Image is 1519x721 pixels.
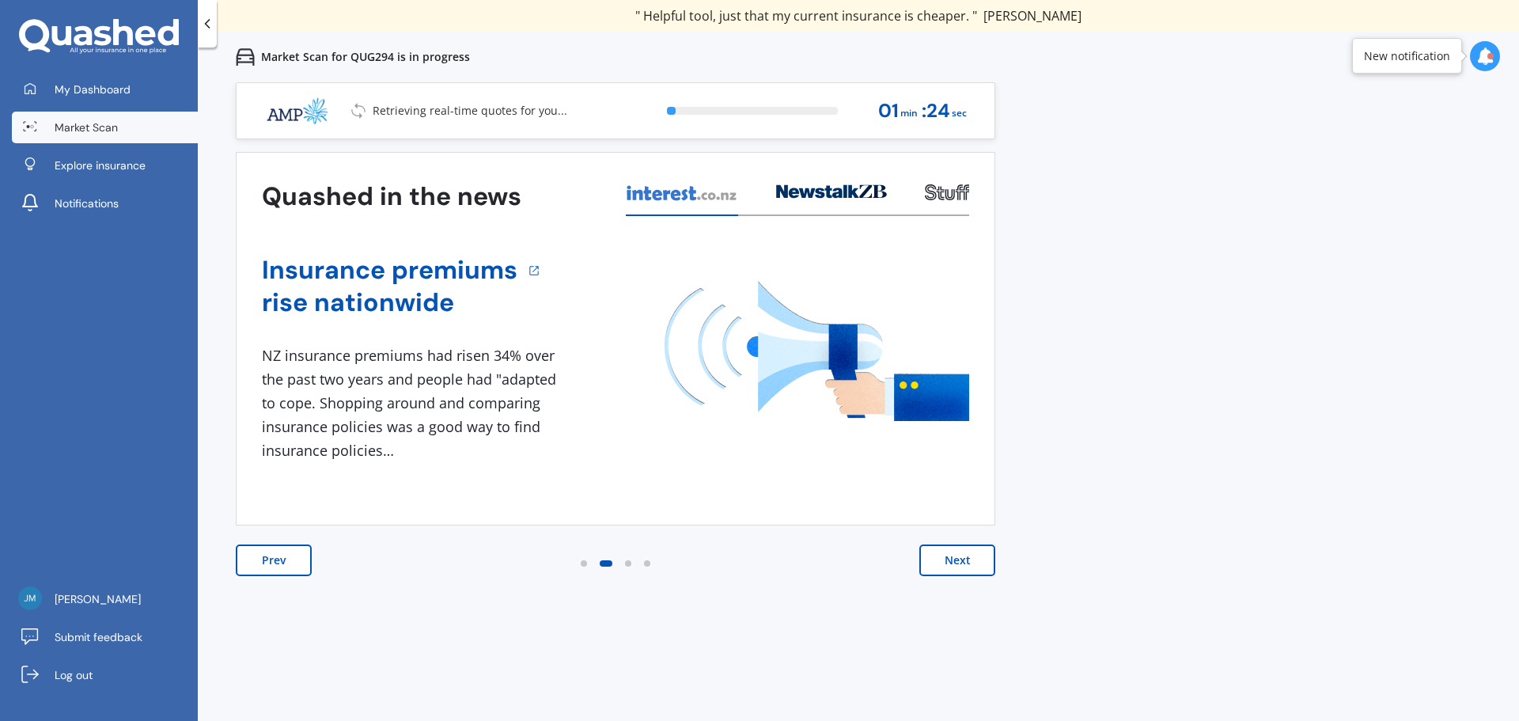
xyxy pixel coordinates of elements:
span: Notifications [55,195,119,211]
img: media image [665,281,969,421]
a: Log out [12,659,198,691]
span: My Dashboard [55,82,131,97]
div: New notification [1364,48,1450,64]
a: [PERSON_NAME] [12,583,198,615]
a: Explore insurance [12,150,198,181]
span: Log out [55,667,93,683]
span: min [900,103,918,124]
img: d998c789f652a3621b23810d2da7f1d2 [18,586,42,610]
span: sec [952,103,967,124]
img: car.f15378c7a67c060ca3f3.svg [236,47,255,66]
a: Notifications [12,188,198,219]
a: Submit feedback [12,621,198,653]
p: Market Scan for QUG294 is in progress [261,49,470,65]
a: rise nationwide [262,287,517,319]
button: Next [919,545,995,576]
span: : 24 [922,101,950,122]
span: Market Scan [55,120,118,135]
a: Insurance premiums [262,254,517,287]
span: [PERSON_NAME] [55,591,141,607]
div: NZ insurance premiums had risen 34% over the past two years and people had "adapted to cope. Shop... [262,344,563,462]
span: 01 [878,101,899,122]
h3: Quashed in the news [262,180,521,213]
a: Market Scan [12,112,198,143]
a: My Dashboard [12,74,198,105]
p: Retrieving real-time quotes for you... [373,103,567,119]
span: Explore insurance [55,157,146,173]
button: Prev [236,545,312,576]
span: Submit feedback [55,629,142,645]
